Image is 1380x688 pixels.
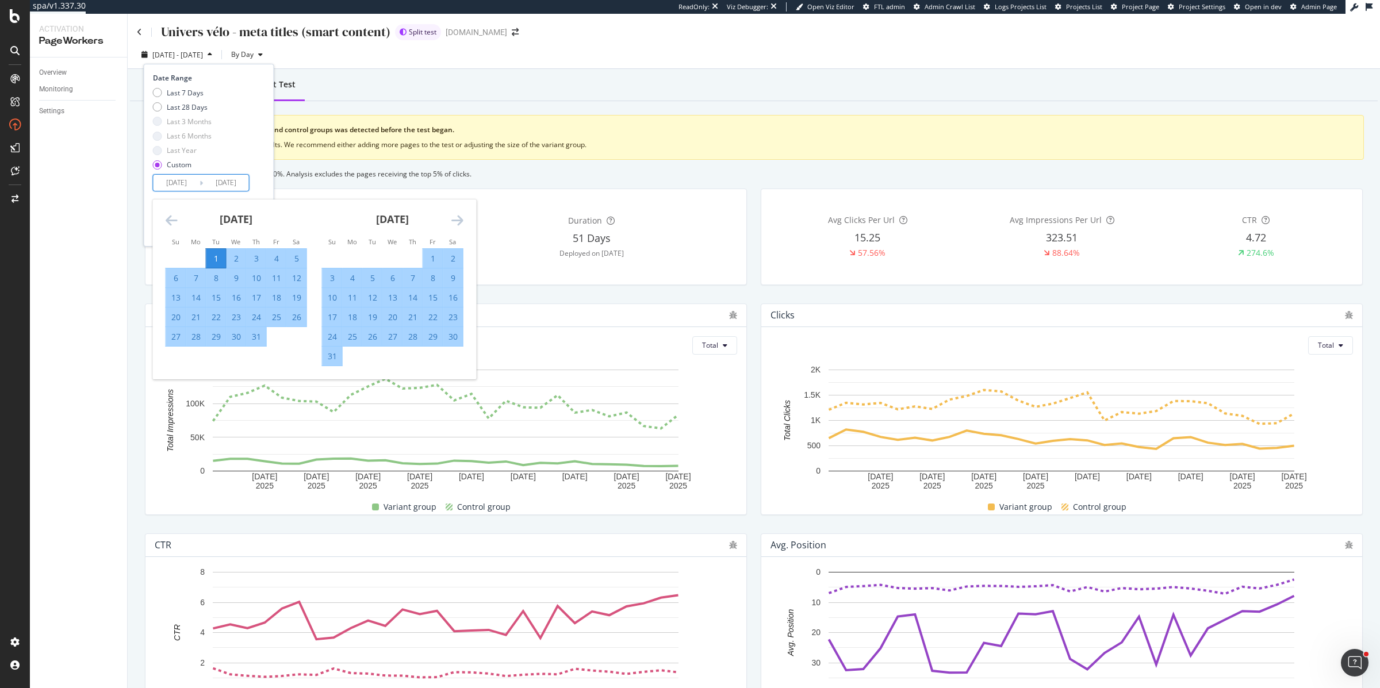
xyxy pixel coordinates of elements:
div: Last 6 Months [153,131,212,141]
a: Monitoring [39,83,119,95]
td: Selected. Sunday, August 17, 2025 [322,308,342,327]
td: Selected. Friday, August 29, 2025 [423,327,443,347]
text: 30 [811,658,821,667]
input: Start Date [154,175,200,191]
div: 57.56% [858,247,885,259]
div: 1 [206,253,226,264]
small: We [388,237,397,246]
div: 30 [227,331,246,343]
div: 10 [323,292,342,303]
div: bug [729,311,737,319]
div: 1 [423,253,443,264]
text: [DATE] [1230,471,1255,481]
td: Selected. Thursday, July 10, 2025 [246,268,266,288]
div: 16 [443,292,463,303]
text: 2025 [923,481,941,490]
td: Selected. Thursday, July 17, 2025 [246,288,266,308]
div: 8 [423,272,443,284]
a: Click to go back [137,28,142,36]
span: Project Settings [1179,2,1225,11]
text: 2025 [872,481,890,490]
text: 0 [200,466,205,475]
div: Viz Debugger: [727,2,768,11]
text: [DATE] [665,471,691,481]
td: Selected. Thursday, July 24, 2025 [246,308,266,327]
div: 27 [383,331,402,343]
div: 22 [206,312,226,323]
text: [DATE] [1178,471,1203,481]
div: Last 28 Days [153,102,212,112]
text: Total Impressions [166,389,175,451]
div: 7 [186,272,206,284]
div: Last 7 Days [167,88,204,98]
div: 23 [443,312,463,323]
div: 12 [363,292,382,303]
div: Univers vélo - meta titles (smart content) [161,23,390,41]
text: 4 [200,628,205,637]
text: [DATE] [355,471,381,481]
td: Selected. Tuesday, August 5, 2025 [362,268,382,288]
td: Selected. Monday, July 14, 2025 [186,288,206,308]
small: We [231,237,240,246]
span: Admin Page [1301,2,1337,11]
div: 30 [443,331,463,343]
span: Open Viz Editor [807,2,854,11]
div: 19 [287,292,306,303]
div: 28 [186,331,206,343]
small: Mo [191,237,201,246]
text: [DATE] [562,471,588,481]
text: CTR [172,624,182,641]
small: Su [328,237,336,246]
div: 18 [267,292,286,303]
td: Selected. Wednesday, July 30, 2025 [226,327,246,347]
text: [DATE] [1281,471,1306,481]
text: 2025 [1285,481,1303,490]
text: 2025 [411,481,428,490]
div: 3 [247,253,266,264]
button: Total [1308,336,1353,355]
text: 2025 [256,481,274,490]
td: Selected. Wednesday, August 27, 2025 [382,327,402,347]
span: By Day [227,49,254,59]
text: [DATE] [919,471,945,481]
td: Selected. Saturday, August 16, 2025 [443,288,463,308]
div: 4 [343,272,362,284]
text: 0 [816,466,821,475]
text: Total Clicks [783,400,792,441]
text: [DATE] [971,471,996,481]
td: Selected. Sunday, July 20, 2025 [166,308,186,327]
small: Sa [293,237,300,246]
div: 5 [287,253,306,264]
text: 2025 [618,481,635,490]
div: 10 [247,272,266,284]
td: Selected. Tuesday, July 8, 2025 [206,268,226,288]
td: Selected. Friday, July 18, 2025 [266,288,286,308]
div: [DOMAIN_NAME] [446,26,507,38]
text: 2025 [359,481,377,490]
a: FTL admin [863,2,905,11]
a: Admin Crawl List [914,2,975,11]
text: [DATE] [868,471,893,481]
td: Selected. Monday, July 21, 2025 [186,308,206,327]
div: 9 [443,272,463,284]
td: Selected. Sunday, August 24, 2025 [322,327,342,347]
svg: A chart. [155,364,737,491]
svg: A chart. [770,364,1353,491]
td: Selected. Sunday, July 13, 2025 [166,288,186,308]
text: [DATE] [614,471,639,481]
text: [DATE] [1126,471,1152,481]
div: 13 [166,292,186,303]
div: Activation [39,23,118,34]
td: Selected. Tuesday, August 19, 2025 [362,308,382,327]
span: [DATE] - [DATE] [152,50,203,60]
td: Selected. Saturday, August 30, 2025 [443,327,463,347]
td: Selected. Thursday, August 28, 2025 [402,327,423,347]
div: 3 [323,272,342,284]
text: 0 [816,567,821,576]
div: 4 [267,253,286,264]
text: [DATE] [511,471,536,481]
a: Project Page [1111,2,1159,11]
td: Selected. Monday, August 4, 2025 [342,268,362,288]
